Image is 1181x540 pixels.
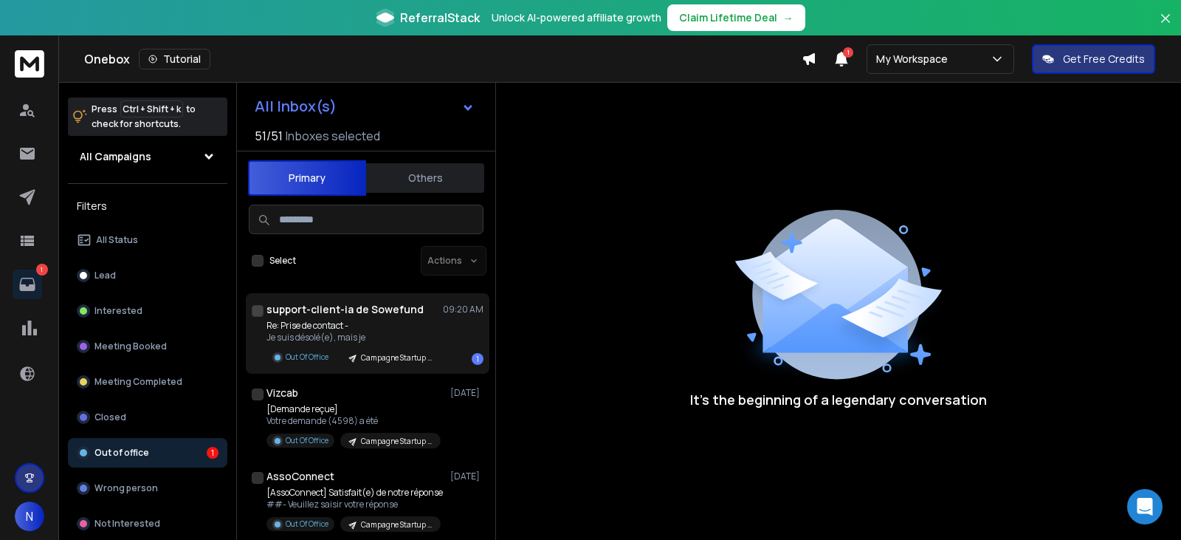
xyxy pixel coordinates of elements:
[68,261,227,290] button: Lead
[94,518,160,530] p: Not Interested
[667,4,805,31] button: Claim Lifetime Deal→
[472,353,483,365] div: 1
[361,519,432,530] p: Campagne Startup hiptown
[139,49,210,69] button: Tutorial
[36,264,48,276] p: 1
[68,296,227,326] button: Interested
[207,447,218,459] div: 1
[286,127,380,145] h3: Inboxes selected
[1127,489,1163,524] div: Open Intercom Messenger
[68,403,227,432] button: Closed
[1063,52,1145,66] p: Get Free Credits
[68,142,227,171] button: All Campaigns
[15,502,44,531] button: N
[843,47,853,58] span: 1
[120,100,183,117] span: Ctrl + Shift + k
[94,376,182,388] p: Meeting Completed
[94,270,116,281] p: Lead
[266,499,443,510] p: ##- Veuillez saisir votre réponse
[400,9,480,27] span: ReferralStack
[96,234,138,246] p: All Status
[68,196,227,216] h3: Filters
[266,386,298,400] h1: Vizcab
[286,519,328,530] p: Out Of Office
[366,162,484,194] button: Others
[255,99,337,114] h1: All Inbox(s)
[94,482,158,494] p: Wrong person
[68,332,227,361] button: Meeting Booked
[68,367,227,397] button: Meeting Completed
[266,302,424,317] h1: support-client-ia de Sowefund
[876,52,954,66] p: My Workspace
[492,10,661,25] p: Unlock AI-powered affiliate growth
[266,332,441,344] p: Je suis désolé(e), mais je
[266,320,441,332] p: Re: Prise de contact -
[92,102,196,131] p: Press to check for shortcuts.
[248,160,366,196] button: Primary
[68,438,227,468] button: Out of office1
[690,389,987,410] p: It’s the beginning of a legendary conversation
[94,411,126,423] p: Closed
[266,469,334,484] h1: AssoConnect
[94,305,142,317] p: Interested
[266,487,443,499] p: [AssoConnect] Satisfait(e) de notre réponse
[1156,9,1175,44] button: Close banner
[361,436,432,447] p: Campagne Startup hiptown
[450,471,483,482] p: [DATE]
[1032,44,1155,74] button: Get Free Credits
[286,352,328,363] p: Out Of Office
[266,403,441,415] p: [Demande reçue]
[68,225,227,255] button: All Status
[286,435,328,446] p: Out Of Office
[450,387,483,399] p: [DATE]
[94,341,167,352] p: Meeting Booked
[68,509,227,539] button: Not Interested
[68,474,227,503] button: Wrong person
[80,149,151,164] h1: All Campaigns
[94,447,149,459] p: Out of office
[361,352,432,363] p: Campagne Startup hiptown
[84,49,802,69] div: Onebox
[269,255,296,267] label: Select
[13,270,42,299] a: 1
[443,304,483,315] p: 09:20 AM
[255,127,283,145] span: 51 / 51
[266,415,441,427] p: Votre demande (4598) a été
[783,10,793,25] span: →
[243,92,486,121] button: All Inbox(s)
